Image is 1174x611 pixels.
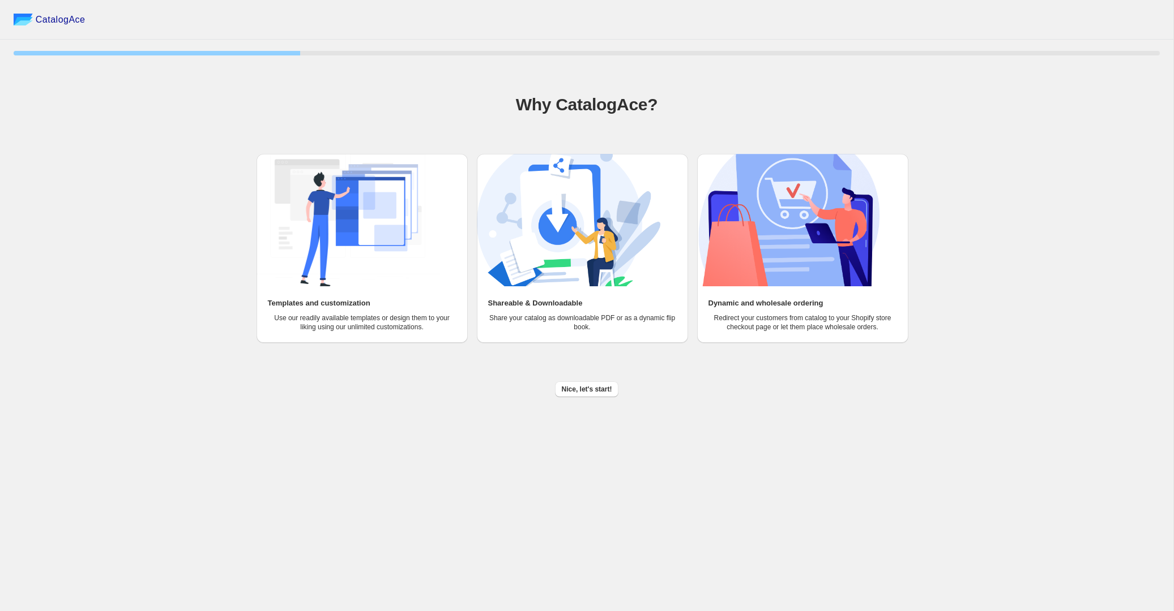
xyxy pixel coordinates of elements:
[36,14,86,25] span: CatalogAce
[708,313,897,332] p: Redirect your customers from catalog to your Shopify store checkout page or let them place wholes...
[477,154,660,286] img: Shareable & Downloadable
[697,154,881,286] img: Dynamic and wholesale ordering
[488,298,583,309] h2: Shareable & Downloadable
[708,298,823,309] h2: Dynamic and wholesale ordering
[14,14,33,25] img: catalog ace
[562,385,612,394] span: Nice, let's start!
[488,313,677,332] p: Share your catalog as downloadable PDF or as a dynamic flip book.
[555,381,619,397] button: Nice, let's start!
[257,154,440,286] img: Templates and customization
[268,298,370,309] h2: Templates and customization
[268,313,456,332] p: Use our readily available templates or design them to your liking using our unlimited customizati...
[14,93,1160,116] h1: Why CatalogAce?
